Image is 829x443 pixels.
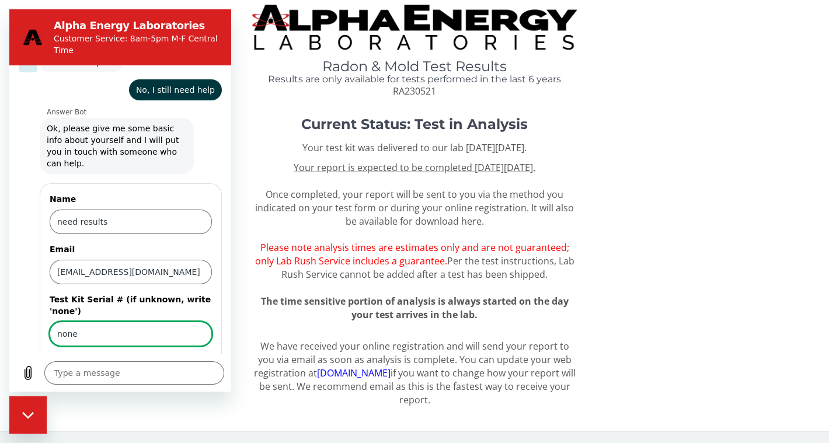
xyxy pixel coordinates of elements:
p: Your test kit was delivered to our lab [DATE][DATE]. [252,141,577,155]
span: Please note analysis times are estimates only and are not guaranteed; only Lab Rush Service inclu... [255,241,569,267]
p: Answer Bot [37,98,222,107]
h1: Radon & Mold Test Results [252,59,577,74]
span: No, I still need help [127,75,205,86]
u: Your report is expected to be completed [DATE][DATE]. [294,161,535,174]
img: TightCrop.jpg [252,5,577,50]
button: Upload file [7,352,30,375]
h2: Alpha Energy Laboratories [44,9,210,23]
p: We have received your online registration and will send your report to you via email as soon as a... [252,340,577,406]
strong: Current Status: Test in Analysis [301,116,528,132]
span: Ok, please give me some basic info about yourself and I will put you in touch with someone who ca... [37,113,177,160]
span: The time sensitive portion of analysis is always started on the day your test arrives in the lab. [261,295,569,321]
iframe: Button to launch messaging window, conversation in progress [9,396,47,434]
label: Email [40,234,203,246]
p: Customer Service: 8am-5pm M-F Central Time [44,23,210,47]
h4: Results are only available for tests performed in the last 6 years [252,74,577,85]
label: Name [40,184,203,196]
iframe: Messaging window [9,9,231,392]
span: Once completed, your report will be sent to you via the method you indicated on your test form or... [255,161,574,281]
a: [DOMAIN_NAME] [317,367,391,379]
label: Test Kit Serial # (if unknown, write 'none') [40,284,203,308]
span: Per the test instructions, Lab Rush Service cannot be added after a test has been shipped. [281,254,574,281]
span: RA230521 [393,85,436,97]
